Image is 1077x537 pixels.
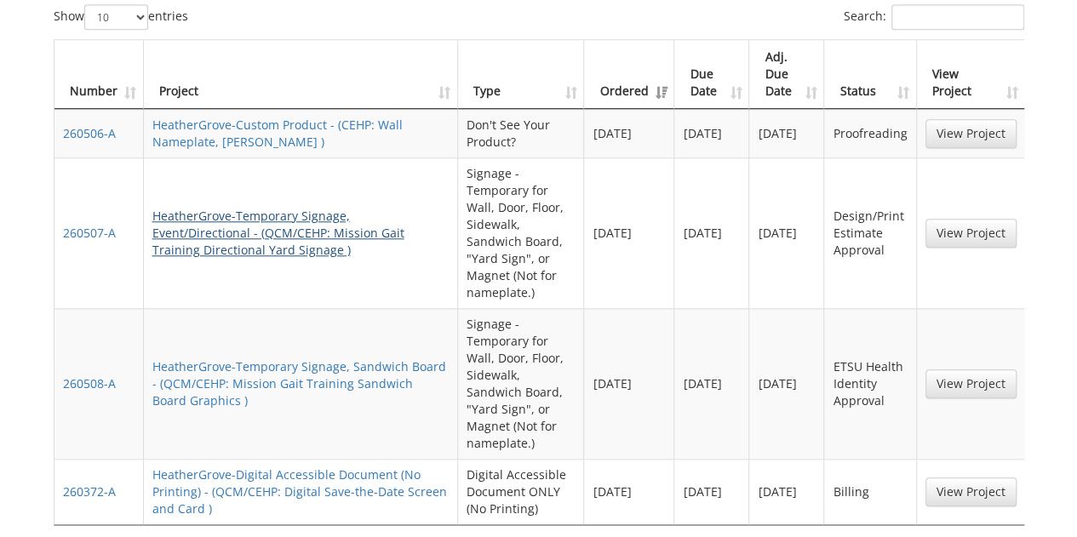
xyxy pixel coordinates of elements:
th: View Project: activate to sort column ascending [917,40,1025,109]
a: HeatherGrove-Custom Product - (CEHP: Wall Nameplate, [PERSON_NAME] ) [152,117,403,150]
td: [DATE] [584,308,674,459]
td: Design/Print Estimate Approval [824,157,916,308]
td: [DATE] [674,109,749,157]
td: Don't See Your Product? [458,109,585,157]
a: HeatherGrove-Temporary Signage, Sandwich Board - (QCM/CEHP: Mission Gait Training Sandwich Board ... [152,358,446,408]
td: [DATE] [749,459,824,524]
td: Signage - Temporary for Wall, Door, Floor, Sidewalk, Sandwich Board, "Yard Sign", or Magnet (Not ... [458,308,585,459]
td: [DATE] [674,459,749,524]
td: Digital Accessible Document ONLY (No Printing) [458,459,585,524]
a: 260372-A [63,483,116,500]
td: [DATE] [674,308,749,459]
td: [DATE] [749,157,824,308]
td: [DATE] [584,459,674,524]
a: HeatherGrove-Temporary Signage, Event/Directional - (QCM/CEHP: Mission Gait Training Directional ... [152,208,404,258]
th: Adj. Due Date: activate to sort column ascending [749,40,824,109]
input: Search: [891,4,1024,30]
td: [DATE] [584,157,674,308]
td: [DATE] [674,157,749,308]
th: Ordered: activate to sort column ascending [584,40,674,109]
td: ETSU Health Identity Approval [824,308,916,459]
select: Showentries [84,4,148,30]
a: View Project [925,119,1017,148]
td: [DATE] [584,109,674,157]
th: Number: activate to sort column ascending [54,40,144,109]
td: Signage - Temporary for Wall, Door, Floor, Sidewalk, Sandwich Board, "Yard Sign", or Magnet (Not ... [458,157,585,308]
th: Type: activate to sort column ascending [458,40,585,109]
th: Due Date: activate to sort column ascending [674,40,749,109]
a: View Project [925,369,1017,398]
th: Status: activate to sort column ascending [824,40,916,109]
th: Project: activate to sort column ascending [144,40,458,109]
label: Search: [844,4,1024,30]
td: Proofreading [824,109,916,157]
a: HeatherGrove-Digital Accessible Document (No Printing) - (QCM/CEHP: Digital Save-the-Date Screen ... [152,466,447,517]
a: View Project [925,477,1017,506]
td: Billing [824,459,916,524]
label: Show entries [54,4,188,30]
a: View Project [925,219,1017,248]
a: 260506-A [63,125,116,141]
td: [DATE] [749,308,824,459]
a: 260507-A [63,225,116,241]
a: 260508-A [63,375,116,391]
td: [DATE] [749,109,824,157]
